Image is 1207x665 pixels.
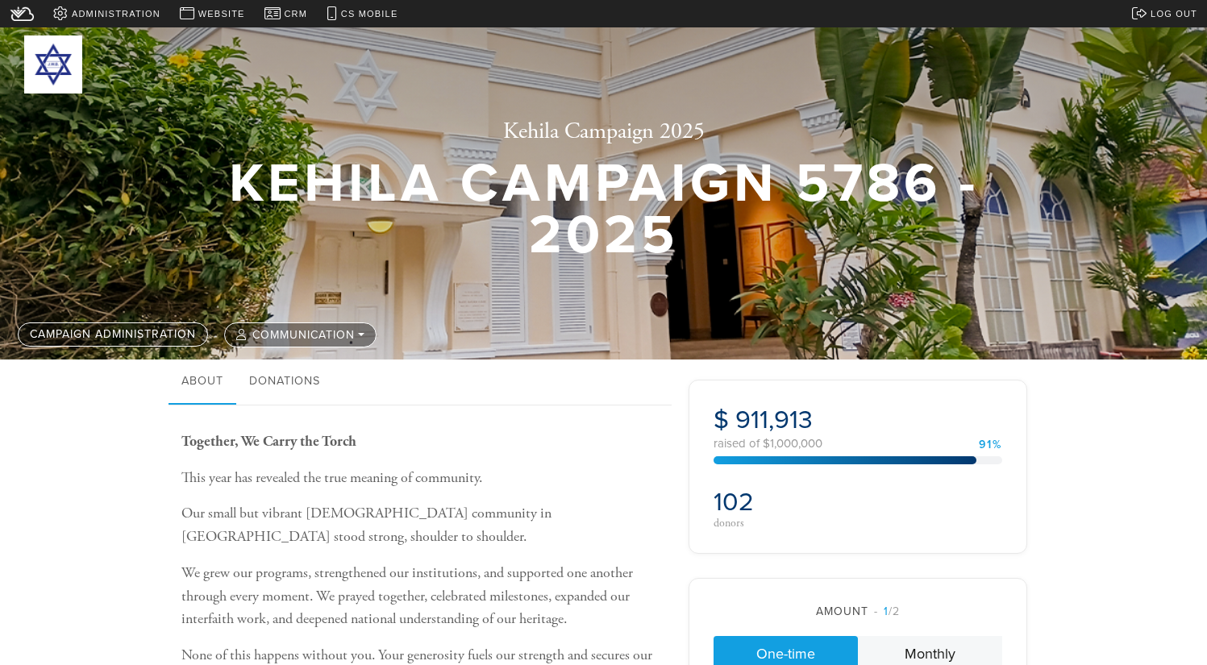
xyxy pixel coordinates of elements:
span: Website [198,7,245,21]
h1: Kehila Campaign 5786 - 2025 [225,158,983,262]
span: 1 [884,605,889,618]
a: Donations [236,360,333,405]
button: communication [224,322,377,347]
span: /2 [874,605,900,618]
div: Amount [714,603,1002,620]
h2: 102 [714,487,853,517]
span: 911,913 [735,405,813,435]
a: About [169,360,236,405]
span: Administration [72,7,160,21]
img: 300x300_JWB%20logo.png [24,35,82,94]
p: We grew our programs, strengthened our institutions, and supported one another through every mome... [181,562,664,631]
div: raised of $1,000,000 [714,438,1002,450]
span: CRM [284,7,307,21]
span: CS Mobile [341,7,398,21]
span: Log out [1151,7,1197,21]
span: $ [714,405,729,435]
h2: Kehila Campaign 2025 [225,118,983,146]
div: 91% [979,439,1002,451]
b: Together, We Carry the Torch [181,432,356,451]
p: Our small but vibrant [DEMOGRAPHIC_DATA] community in [GEOGRAPHIC_DATA] stood strong, shoulder to... [181,502,664,549]
div: donors [714,517,853,529]
p: This year has revealed the true meaning of community. [181,467,664,490]
a: Campaign Administration [18,322,208,347]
